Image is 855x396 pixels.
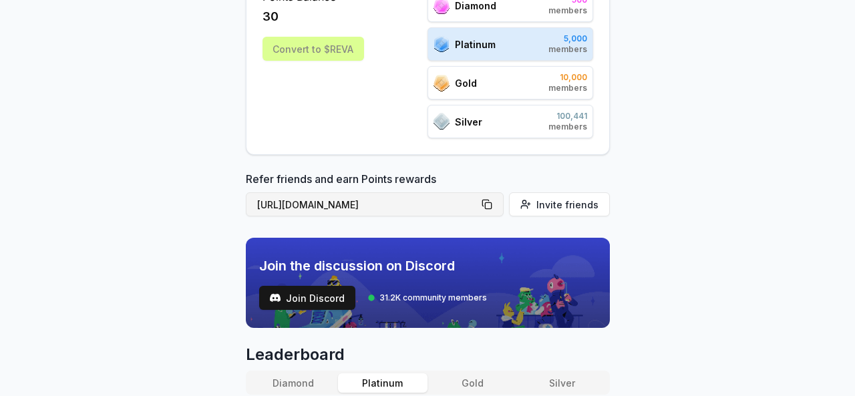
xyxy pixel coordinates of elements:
button: Platinum [338,373,427,393]
button: Silver [517,373,607,393]
span: 10,000 [548,72,587,83]
span: Join the discussion on Discord [259,256,487,275]
div: Refer friends and earn Points rewards [246,171,610,222]
button: Invite friends [509,192,610,216]
img: discord_banner [246,238,610,328]
img: ranks_icon [434,75,450,91]
span: 31.2K community members [379,292,487,303]
img: test [270,292,281,303]
img: ranks_icon [434,113,450,130]
span: Silver [455,115,482,129]
span: Gold [455,76,477,90]
span: Leaderboard [246,344,610,365]
span: 30 [263,7,279,26]
img: ranks_icon [434,35,450,53]
span: members [548,5,587,16]
span: 100,441 [548,111,587,122]
button: Gold [427,373,517,393]
button: Diamond [248,373,338,393]
span: 5,000 [548,33,587,44]
span: Invite friends [536,198,598,212]
span: members [548,44,587,55]
span: Platinum [455,37,496,51]
button: [URL][DOMAIN_NAME] [246,192,504,216]
span: members [548,122,587,132]
button: Join Discord [259,286,355,310]
span: members [548,83,587,93]
a: testJoin Discord [259,286,355,310]
span: Join Discord [286,291,345,305]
